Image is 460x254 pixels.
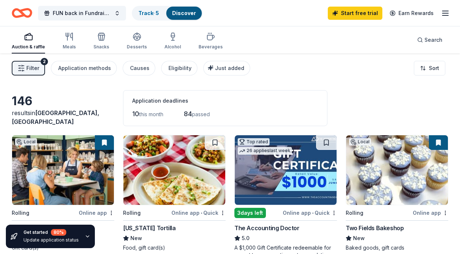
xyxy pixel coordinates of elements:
span: New [353,234,365,243]
a: Start free trial [328,7,382,20]
a: Image for Color Me Mine (Summit)LocalRollingOnline appColor Me Mine (Summit)NewGift card(s) [12,135,114,251]
button: Beverages [199,29,223,54]
span: this month [139,111,163,117]
img: Image for The Accounting Doctor [235,135,337,205]
div: Food, gift card(s) [123,244,226,251]
div: 146 [12,94,114,108]
a: Home [12,4,32,22]
button: Eligibility [161,61,197,76]
span: New [130,234,142,243]
button: Meals [63,29,76,54]
div: Baked goods, gift cards [346,244,448,251]
button: Causes [123,61,155,76]
button: Sort [414,61,445,76]
button: Snacks [93,29,109,54]
span: Search [424,36,442,44]
a: Track· 5 [138,10,159,16]
div: Eligibility [168,64,192,73]
a: Image for Two Fields BakeshopLocalRollingOnline appTwo Fields BakeshopNewBaked goods, gift cards [346,135,448,251]
button: Just added [203,61,250,76]
span: • [201,210,202,216]
button: Filter2 [12,61,45,76]
button: Search [411,33,448,47]
img: Image for Color Me Mine (Summit) [12,135,114,205]
div: Rolling [12,209,29,217]
div: Rolling [346,209,363,217]
span: 84 [184,110,192,118]
span: Sort [429,64,439,73]
span: [GEOGRAPHIC_DATA], [GEOGRAPHIC_DATA] [12,109,99,125]
div: 26 applies last week [238,147,292,155]
div: Causes [130,64,149,73]
span: Just added [215,65,244,71]
span: passed [192,111,210,117]
div: 2 [41,58,48,65]
div: Meals [63,44,76,50]
div: Local [15,138,37,146]
div: Local [349,138,371,146]
span: FUN back in Fundraising [53,9,111,18]
div: Alcohol [164,44,181,50]
div: [US_STATE] Tortilla [123,224,175,232]
span: 10 [132,110,139,118]
div: Desserts [127,44,147,50]
div: Online app Quick [171,208,226,217]
div: results [12,108,114,126]
img: Image for California Tortilla [123,135,225,205]
button: Track· 5Discover [132,6,203,21]
a: Image for California TortillaRollingOnline app•Quick[US_STATE] TortillaNewFood, gift card(s) [123,135,226,251]
div: Top rated [238,138,270,146]
button: Auction & raffle [12,29,45,54]
span: in [12,109,99,125]
div: Application deadlines [132,96,318,105]
div: Application methods [58,64,111,73]
div: Beverages [199,44,223,50]
img: Image for Two Fields Bakeshop [346,135,448,205]
div: 3 days left [234,208,266,218]
a: Earn Rewards [385,7,438,20]
div: Two Fields Bakeshop [346,224,404,232]
div: Snacks [93,44,109,50]
div: Online app [79,208,114,217]
button: FUN back in Fundraising [38,6,126,21]
div: Update application status [23,237,79,243]
a: Discover [172,10,196,16]
button: Application methods [51,61,117,76]
span: Filter [26,64,39,73]
div: Online app Quick [283,208,337,217]
button: Desserts [127,29,147,54]
span: • [312,210,314,216]
div: Rolling [123,209,141,217]
span: 5.0 [242,234,249,243]
div: Get started [23,229,79,236]
div: 80 % [51,229,66,236]
div: The Accounting Doctor [234,224,300,232]
div: Auction & raffle [12,44,45,50]
button: Alcohol [164,29,181,54]
div: Online app [413,208,448,217]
